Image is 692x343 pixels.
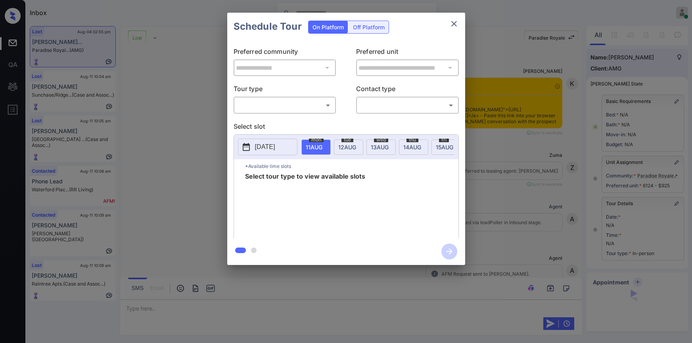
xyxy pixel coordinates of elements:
span: tue [341,137,353,142]
button: close [446,16,462,32]
span: 13 AUG [371,144,389,151]
button: [DATE] [238,139,297,155]
div: Off Platform [349,21,389,33]
div: date-select [399,139,428,155]
span: fri [439,137,449,142]
span: 11 AUG [306,144,322,151]
p: Preferred community [234,47,336,59]
span: 14 AUG [403,144,421,151]
span: Select tour type to view available slots [245,173,365,236]
span: 12 AUG [338,144,356,151]
span: mon [309,137,324,142]
div: On Platform [309,21,348,33]
span: wed [374,137,388,142]
p: *Available time slots [245,159,458,173]
div: date-select [301,139,331,155]
p: Preferred unit [356,47,459,59]
p: Contact type [356,84,459,97]
span: 15 AUG [436,144,453,151]
div: date-select [366,139,396,155]
h2: Schedule Tour [227,13,308,40]
p: Tour type [234,84,336,97]
div: date-select [431,139,461,155]
div: date-select [334,139,363,155]
span: thu [406,137,418,142]
p: [DATE] [255,142,275,152]
p: Select slot [234,122,459,134]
